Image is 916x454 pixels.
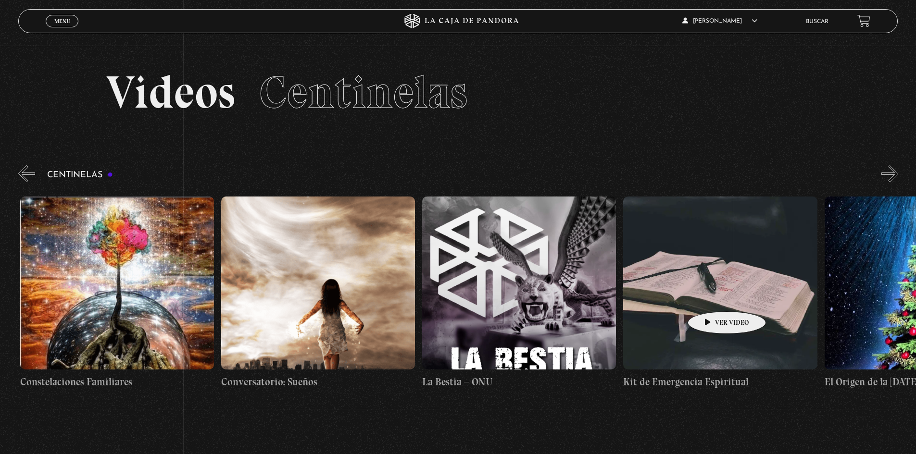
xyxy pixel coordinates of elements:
a: View your shopping cart [857,14,870,27]
span: Cerrar [51,26,74,33]
h4: Kit de Emergencia Espiritual [623,374,817,390]
h2: Videos [106,70,810,115]
h3: Centinelas [47,171,113,180]
button: Previous [18,165,35,182]
a: Conversatorio: Sueños [221,189,415,397]
h4: Constelaciones Familiares [20,374,214,390]
a: Buscar [806,19,828,25]
button: Next [881,165,898,182]
span: Menu [54,18,70,24]
a: Kit de Emergencia Espiritual [623,189,817,397]
h4: La Bestia – ONU [422,374,616,390]
a: Constelaciones Familiares [20,189,214,397]
span: [PERSON_NAME] [682,18,757,24]
span: Centinelas [259,65,467,120]
h4: Conversatorio: Sueños [221,374,415,390]
a: La Bestia – ONU [422,189,616,397]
